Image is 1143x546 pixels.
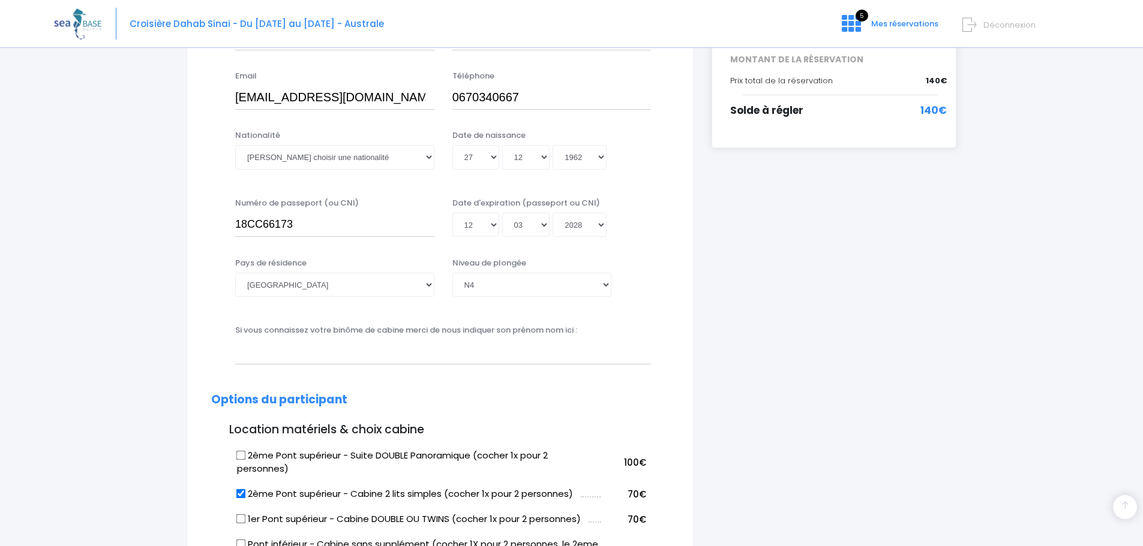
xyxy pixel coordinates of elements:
[856,10,868,22] span: 5
[235,257,307,269] label: Pays de résidence
[235,129,280,141] label: Nationalité
[721,53,947,66] span: MONTANT DE LA RÉSERVATION
[871,18,938,29] span: Mes réservations
[452,257,526,269] label: Niveau de plongée
[730,75,833,86] span: Prix total de la réservation
[983,19,1036,31] span: Déconnexion
[235,324,577,336] label: Si vous connaissez votre binôme de cabine merci de nous indiquer son prénom nom ici :
[130,17,384,30] span: Croisière Dahab Sinai - Du [DATE] au [DATE] - Australe
[237,449,601,476] label: 2ème Pont supérieur - Suite DOUBLE Panoramique (cocher 1x pour 2 personnes)
[832,22,946,34] a: 5 Mes réservations
[452,197,600,209] label: Date d'expiration (passeport ou CNI)
[624,456,646,469] span: 100€
[452,70,494,82] label: Téléphone
[237,512,581,526] label: 1er Pont supérieur - Cabine DOUBLE OU TWINS (cocher 1x pour 2 personnes)
[730,103,803,117] span: Solde à régler
[236,514,246,524] input: 1er Pont supérieur - Cabine DOUBLE OU TWINS (cocher 1x pour 2 personnes)
[236,450,246,460] input: 2ème Pont supérieur - Suite DOUBLE Panoramique (cocher 1x pour 2 personnes)
[920,103,947,119] span: 140€
[452,129,526,141] label: Date de naissance
[211,423,669,437] h3: Location matériels & choix cabine
[926,75,947,87] span: 140€
[211,393,669,407] h2: Options du participant
[628,513,646,526] span: 70€
[628,488,646,500] span: 70€
[237,487,573,501] label: 2ème Pont supérieur - Cabine 2 lits simples (cocher 1x pour 2 personnes)
[236,489,246,499] input: 2ème Pont supérieur - Cabine 2 lits simples (cocher 1x pour 2 personnes)
[235,70,257,82] label: Email
[235,197,359,209] label: Numéro de passeport (ou CNI)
